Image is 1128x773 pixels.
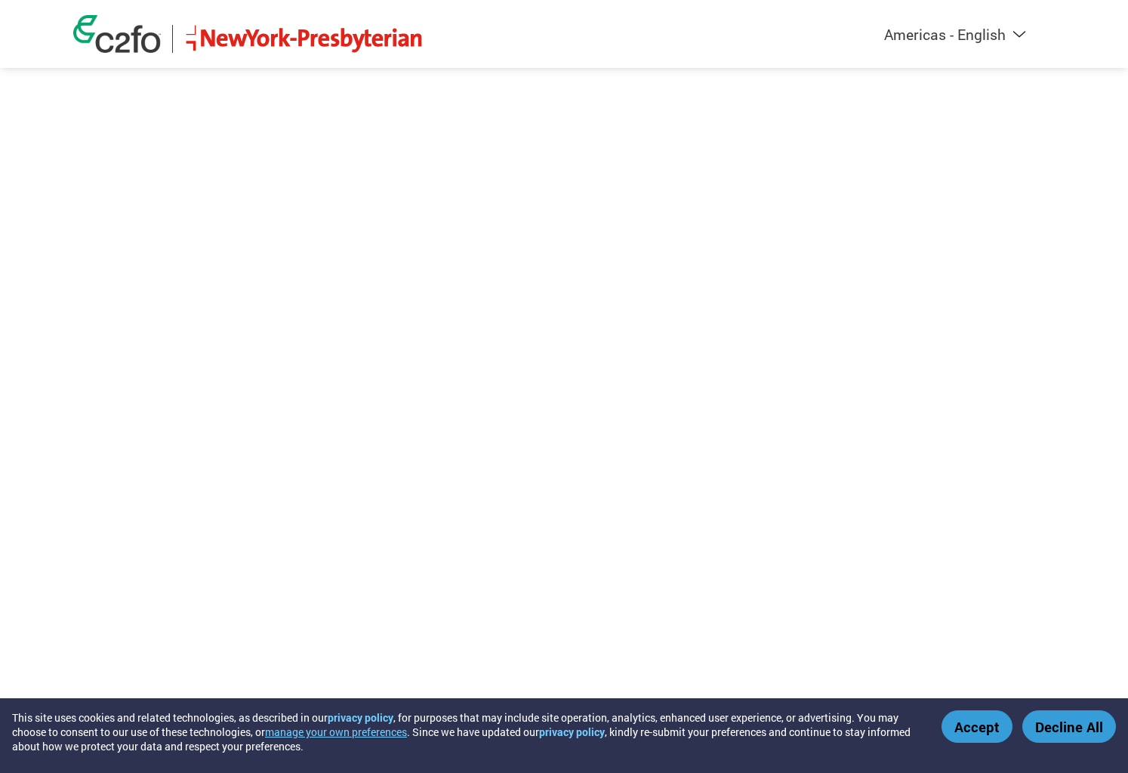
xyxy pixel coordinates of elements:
[539,725,605,739] a: privacy policy
[73,15,161,53] img: c2fo logo
[184,25,424,53] img: NewYork-Presbyterian
[328,710,393,725] a: privacy policy
[12,710,920,753] div: This site uses cookies and related technologies, as described in our , for purposes that may incl...
[265,725,407,739] button: manage your own preferences
[1022,710,1116,743] button: Decline All
[942,710,1012,743] button: Accept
